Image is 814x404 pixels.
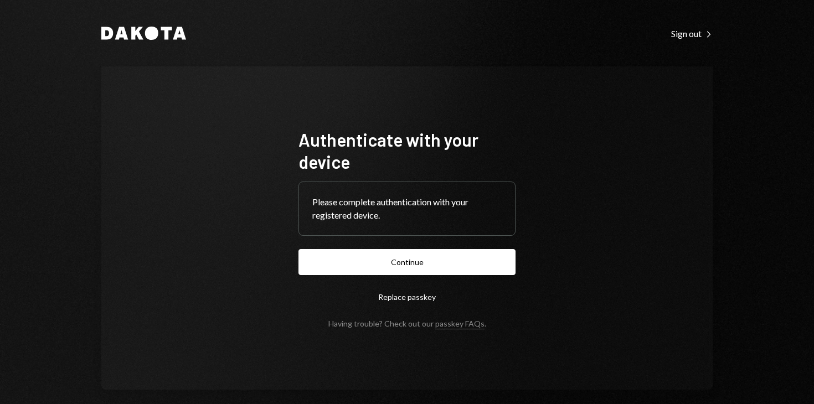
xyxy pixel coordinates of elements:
a: passkey FAQs [435,319,485,329]
button: Replace passkey [298,284,516,310]
div: Having trouble? Check out our . [328,319,486,328]
div: Please complete authentication with your registered device. [312,195,502,222]
a: Sign out [671,27,713,39]
h1: Authenticate with your device [298,128,516,173]
div: Sign out [671,28,713,39]
button: Continue [298,249,516,275]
